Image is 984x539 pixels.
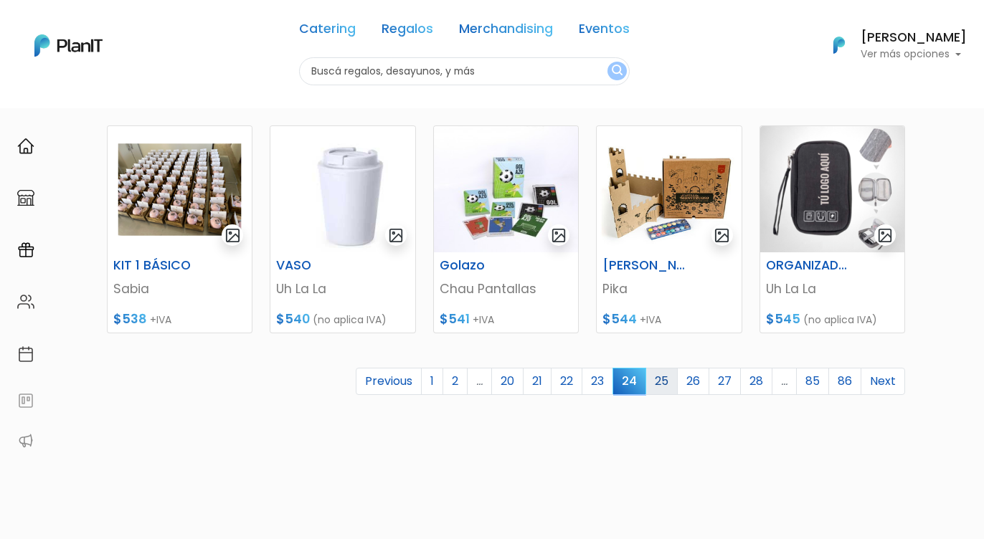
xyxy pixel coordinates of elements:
[382,23,433,40] a: Regalos
[34,34,103,57] img: PlanIt Logo
[268,258,368,273] h6: VASO
[108,126,252,252] img: thumb_Dise%C3%B1o_sin_t%C3%ADtulo_-_2025-02-12T125112.828.png
[597,126,741,252] img: thumb_castillo_con_acuarelas.jpg
[17,345,34,363] img: calendar-87d922413cdce8b2cf7b7f5f62616a5cf9e4887200fb71536465627b3292af00.svg
[299,57,630,85] input: Buscá regalos, desayunos, y más
[433,125,579,333] a: gallery-light Golazo Chau Pantallas $541 +IVA
[766,280,899,298] p: Uh La La
[766,310,800,328] span: $545
[640,313,661,327] span: +IVA
[434,126,578,252] img: thumb_golazo-golazo.jpg
[299,23,356,40] a: Catering
[861,368,905,395] a: Next
[17,242,34,259] img: campaigns-02234683943229c281be62815700db0a1741e53638e28bf9629b52c665b00959.svg
[17,293,34,310] img: people-662611757002400ad9ed0e3c099ab2801c6687ba6c219adb57efc949bc21e19d.svg
[861,49,967,59] p: Ver más opciones
[757,258,858,273] h6: ORGANIZADOR DE CABLES
[760,125,905,333] a: gallery-light ORGANIZADOR DE CABLES Uh La La $545 (no aplica IVA)
[270,125,415,333] a: gallery-light VASO Uh La La $540 (no aplica IVA)
[740,368,772,395] a: 28
[612,65,623,78] img: search_button-432b6d5273f82d61273b3651a40e1bd1b912527efae98b1b7a1b2c0702e16a8d.svg
[551,227,567,244] img: gallery-light
[612,368,646,394] span: 24
[828,368,861,395] a: 86
[877,227,894,244] img: gallery-light
[431,258,531,273] h6: Golazo
[150,313,171,327] span: +IVA
[17,189,34,206] img: marketplace-4ceaa7011d94191e9ded77b95e3339b90024bf715f7c57f8cf31f2d8c509eaba.svg
[440,310,470,328] span: $541
[17,392,34,409] img: feedback-78b5a0c8f98aac82b08bfc38622c3050aee476f2c9584af64705fc4e61158814.svg
[796,368,829,395] a: 85
[473,313,494,327] span: +IVA
[113,280,246,298] p: Sabia
[313,313,387,327] span: (no aplica IVA)
[276,310,310,328] span: $540
[440,280,572,298] p: Chau Pantallas
[105,258,205,273] h6: KIT 1 BÁSICO
[602,310,637,328] span: $544
[602,280,735,298] p: Pika
[709,368,741,395] a: 27
[107,125,252,333] a: gallery-light KIT 1 BÁSICO Sabia $538 +IVA
[459,23,553,40] a: Merchandising
[224,227,241,244] img: gallery-light
[582,368,613,395] a: 23
[594,258,694,273] h6: [PERSON_NAME] Monstruoso
[523,368,552,395] a: 21
[443,368,468,395] a: 2
[17,432,34,449] img: partners-52edf745621dab592f3b2c58e3bca9d71375a7ef29c3b500c9f145b62cc070d4.svg
[596,125,742,333] a: gallery-light [PERSON_NAME] Monstruoso Pika $544 +IVA
[491,368,524,395] a: 20
[714,227,730,244] img: gallery-light
[760,126,904,252] img: thumb_WhatsApp_Image_2023-07-11_at_15.13-PhotoRoom.png
[388,227,405,244] img: gallery-light
[803,313,877,327] span: (no aplica IVA)
[823,29,855,61] img: PlanIt Logo
[74,14,207,42] div: ¿Necesitás ayuda?
[645,368,678,395] a: 25
[551,368,582,395] a: 22
[276,280,409,298] p: Uh La La
[861,32,967,44] h6: [PERSON_NAME]
[421,368,443,395] a: 1
[815,27,967,64] button: PlanIt Logo [PERSON_NAME] Ver más opciones
[17,138,34,155] img: home-e721727adea9d79c4d83392d1f703f7f8bce08238fde08b1acbfd93340b81755.svg
[579,23,630,40] a: Eventos
[270,126,415,252] img: thumb_PHOTO-2024-04-15-12-46-20_2.jpg
[113,310,147,328] span: $538
[677,368,709,395] a: 26
[356,368,422,395] a: Previous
